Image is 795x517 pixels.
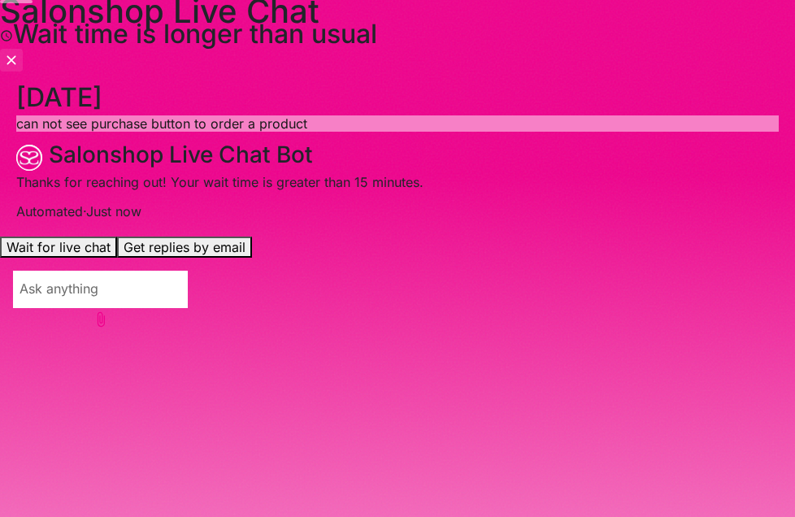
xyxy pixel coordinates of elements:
h3: Salonshop Live Chat Bot [49,146,313,163]
span: Wait time is longer than usual [13,18,377,50]
button: Add attachment [89,308,112,331]
button: Send "Get replies by email" message [117,237,252,258]
p: Thanks for reaching out! Your wait time is greater than 15 minutes. [16,174,779,190]
img: Salonshop Live Chat Bot [16,145,42,171]
h2: [DATE] [16,89,779,106]
button: Close gorgias live chat [8,6,49,46]
textarea: live chat message input [13,271,188,308]
div: Automated · Just now [16,203,779,219]
p: can not see purchase button to order a product [16,115,779,132]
